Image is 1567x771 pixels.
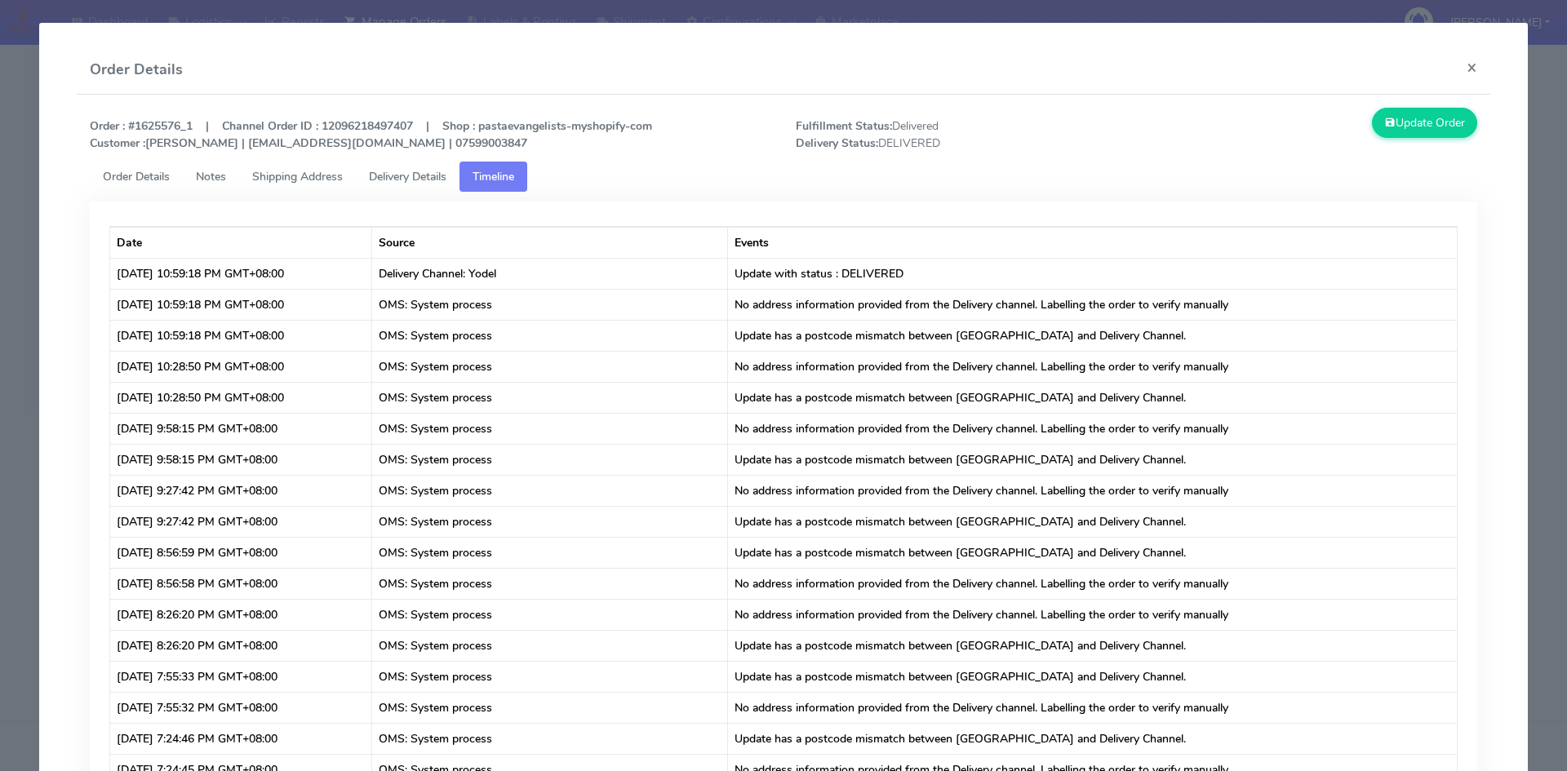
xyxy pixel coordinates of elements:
td: OMS: System process [372,475,728,506]
td: Update has a postcode mismatch between [GEOGRAPHIC_DATA] and Delivery Channel. [728,630,1458,661]
td: No address information provided from the Delivery channel. Labelling the order to verify manually [728,351,1458,382]
span: Timeline [473,169,514,184]
th: Source [372,227,728,258]
td: OMS: System process [372,382,728,413]
td: Update has a postcode mismatch between [GEOGRAPHIC_DATA] and Delivery Channel. [728,661,1458,692]
button: Close [1454,46,1490,89]
td: Update has a postcode mismatch between [GEOGRAPHIC_DATA] and Delivery Channel. [728,382,1458,413]
td: Update has a postcode mismatch between [GEOGRAPHIC_DATA] and Delivery Channel. [728,537,1458,568]
th: Events [728,227,1458,258]
td: Update has a postcode mismatch between [GEOGRAPHIC_DATA] and Delivery Channel. [728,506,1458,537]
strong: Customer : [90,135,145,151]
td: [DATE] 10:59:18 PM GMT+08:00 [110,289,372,320]
span: Notes [196,169,226,184]
td: OMS: System process [372,599,728,630]
td: OMS: System process [372,444,728,475]
td: [DATE] 10:59:18 PM GMT+08:00 [110,258,372,289]
span: Shipping Address [252,169,343,184]
td: Update has a postcode mismatch between [GEOGRAPHIC_DATA] and Delivery Channel. [728,723,1458,754]
h4: Order Details [90,59,183,81]
td: No address information provided from the Delivery channel. Labelling the order to verify manually [728,568,1458,599]
td: OMS: System process [372,506,728,537]
strong: Delivery Status: [796,135,878,151]
td: [DATE] 8:56:59 PM GMT+08:00 [110,537,372,568]
td: OMS: System process [372,630,728,661]
td: No address information provided from the Delivery channel. Labelling the order to verify manually [728,413,1458,444]
td: [DATE] 8:56:58 PM GMT+08:00 [110,568,372,599]
td: [DATE] 8:26:20 PM GMT+08:00 [110,599,372,630]
td: OMS: System process [372,289,728,320]
span: Delivery Details [369,169,446,184]
td: [DATE] 10:59:18 PM GMT+08:00 [110,320,372,351]
td: OMS: System process [372,568,728,599]
td: Delivery Channel: Yodel [372,258,728,289]
button: Update Order [1372,108,1478,138]
td: Update has a postcode mismatch between [GEOGRAPHIC_DATA] and Delivery Channel. [728,444,1458,475]
td: [DATE] 9:27:42 PM GMT+08:00 [110,506,372,537]
td: No address information provided from the Delivery channel. Labelling the order to verify manually [728,289,1458,320]
td: [DATE] 10:28:50 PM GMT+08:00 [110,351,372,382]
td: [DATE] 8:26:20 PM GMT+08:00 [110,630,372,661]
td: No address information provided from the Delivery channel. Labelling the order to verify manually [728,599,1458,630]
td: OMS: System process [372,537,728,568]
td: OMS: System process [372,661,728,692]
td: OMS: System process [372,320,728,351]
td: OMS: System process [372,351,728,382]
td: [DATE] 9:27:42 PM GMT+08:00 [110,475,372,506]
th: Date [110,227,372,258]
td: OMS: System process [372,413,728,444]
strong: Order : #1625576_1 | Channel Order ID : 12096218497407 | Shop : pastaevangelists-myshopify-com [P... [90,118,652,151]
td: [DATE] 7:55:32 PM GMT+08:00 [110,692,372,723]
strong: Fulfillment Status: [796,118,892,134]
td: No address information provided from the Delivery channel. Labelling the order to verify manually [728,475,1458,506]
td: OMS: System process [372,692,728,723]
td: [DATE] 7:55:33 PM GMT+08:00 [110,661,372,692]
ul: Tabs [90,162,1478,192]
span: Delivered DELIVERED [783,117,1137,152]
td: Update has a postcode mismatch between [GEOGRAPHIC_DATA] and Delivery Channel. [728,320,1458,351]
td: No address information provided from the Delivery channel. Labelling the order to verify manually [728,692,1458,723]
td: [DATE] 9:58:15 PM GMT+08:00 [110,444,372,475]
td: [DATE] 7:24:46 PM GMT+08:00 [110,723,372,754]
td: [DATE] 10:28:50 PM GMT+08:00 [110,382,372,413]
span: Order Details [103,169,170,184]
td: [DATE] 9:58:15 PM GMT+08:00 [110,413,372,444]
td: Update with status : DELIVERED [728,258,1458,289]
td: OMS: System process [372,723,728,754]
